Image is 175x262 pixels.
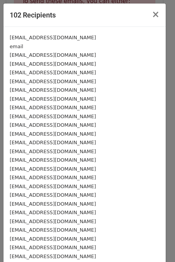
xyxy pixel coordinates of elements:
[10,52,96,58] small: [EMAIL_ADDRESS][DOMAIN_NAME]
[10,236,96,242] small: [EMAIL_ADDRESS][DOMAIN_NAME]
[152,9,160,20] span: ×
[10,140,96,145] small: [EMAIL_ADDRESS][DOMAIN_NAME]
[10,227,96,233] small: [EMAIL_ADDRESS][DOMAIN_NAME]
[10,10,56,20] h5: 102 Recipients
[10,87,96,93] small: [EMAIL_ADDRESS][DOMAIN_NAME]
[10,44,23,49] small: email
[10,166,96,172] small: [EMAIL_ADDRESS][DOMAIN_NAME]
[10,148,96,154] small: [EMAIL_ADDRESS][DOMAIN_NAME]
[10,35,96,40] small: [EMAIL_ADDRESS][DOMAIN_NAME]
[10,245,96,250] small: [EMAIL_ADDRESS][DOMAIN_NAME]
[10,61,96,67] small: [EMAIL_ADDRESS][DOMAIN_NAME]
[10,253,96,259] small: [EMAIL_ADDRESS][DOMAIN_NAME]
[10,79,96,84] small: [EMAIL_ADDRESS][DOMAIN_NAME]
[10,96,96,102] small: [EMAIL_ADDRESS][DOMAIN_NAME]
[146,3,166,25] button: Close
[10,122,96,128] small: [EMAIL_ADDRESS][DOMAIN_NAME]
[10,210,96,215] small: [EMAIL_ADDRESS][DOMAIN_NAME]
[10,157,96,163] small: [EMAIL_ADDRESS][DOMAIN_NAME]
[10,114,96,119] small: [EMAIL_ADDRESS][DOMAIN_NAME]
[10,192,96,198] small: [EMAIL_ADDRESS][DOMAIN_NAME]
[10,201,96,207] small: [EMAIL_ADDRESS][DOMAIN_NAME]
[10,131,96,137] small: [EMAIL_ADDRESS][DOMAIN_NAME]
[136,225,175,262] iframe: Chat Widget
[10,183,96,189] small: [EMAIL_ADDRESS][DOMAIN_NAME]
[10,70,96,75] small: [EMAIL_ADDRESS][DOMAIN_NAME]
[10,105,96,110] small: [EMAIL_ADDRESS][DOMAIN_NAME]
[10,218,96,224] small: [EMAIL_ADDRESS][DOMAIN_NAME]
[10,175,96,180] small: [EMAIL_ADDRESS][DOMAIN_NAME]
